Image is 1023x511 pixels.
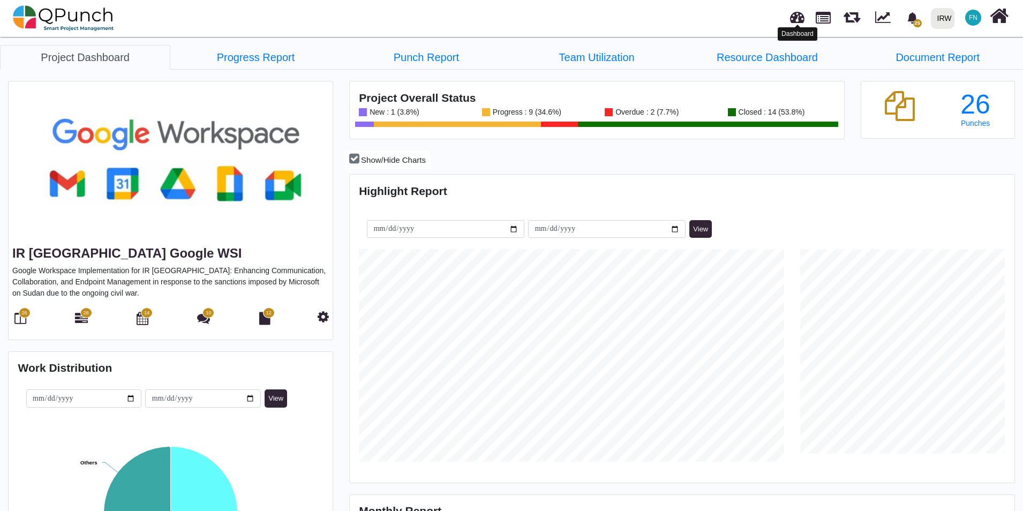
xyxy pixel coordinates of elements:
div: Dashboard [778,27,817,41]
div: Closed : 14 (53.8%) [736,108,805,116]
svg: bell fill [907,12,918,24]
h4: Project Overall Status [359,91,834,104]
span: 10 [206,310,211,317]
a: Team Utilization [511,45,682,70]
button: Show/Hide Charts [345,151,430,169]
a: Resource Dashboard [682,45,852,70]
a: bell fill25 [900,1,927,34]
a: Punch Report [341,45,511,70]
span: 12 [266,310,272,317]
i: Document Library [259,312,270,325]
button: View [265,389,287,408]
span: Punches [961,119,990,127]
img: qpunch-sp.fa6292f.png [13,2,114,34]
i: Home [990,6,1009,26]
span: 14 [144,310,149,317]
text: Others [80,460,97,465]
i: Board [14,312,26,325]
h4: Work Distribution [18,361,324,374]
div: IRW [937,9,952,28]
span: 25 [913,19,922,27]
div: Notification [903,8,922,27]
div: Overdue : 2 (7.7%) [613,108,679,116]
a: Document Report [853,45,1023,70]
i: Project Settings [318,310,329,323]
a: 26 Punches [946,91,1005,127]
div: New : 1 (3.8%) [367,108,419,116]
span: Francis Ndichu [965,10,981,26]
a: IRW [926,1,959,36]
i: Punch Discussion [197,312,210,325]
h4: Highlight Report [359,184,1005,198]
span: Projects [816,7,831,24]
a: FN [959,1,988,35]
div: 26 [946,91,1005,118]
span: Show/Hide Charts [361,155,426,164]
i: Calendar [137,312,148,325]
a: IR [GEOGRAPHIC_DATA] Google WSI [12,246,242,260]
span: FN [969,14,977,21]
span: Releases [844,5,860,23]
li: IR Sudan Google WSI [511,45,682,69]
button: View [689,220,712,238]
div: Dynamic Report [870,1,900,36]
div: Progress : 9 (34.6%) [490,108,561,116]
span: 26 [21,310,27,317]
span: 26 [84,310,89,317]
a: 26 [75,316,88,325]
a: Progress Report [170,45,341,70]
p: Google Workspace Implementation for IR [GEOGRAPHIC_DATA]: Enhancing Communication, Collaboration,... [12,265,329,299]
i: Gantt [75,312,88,325]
